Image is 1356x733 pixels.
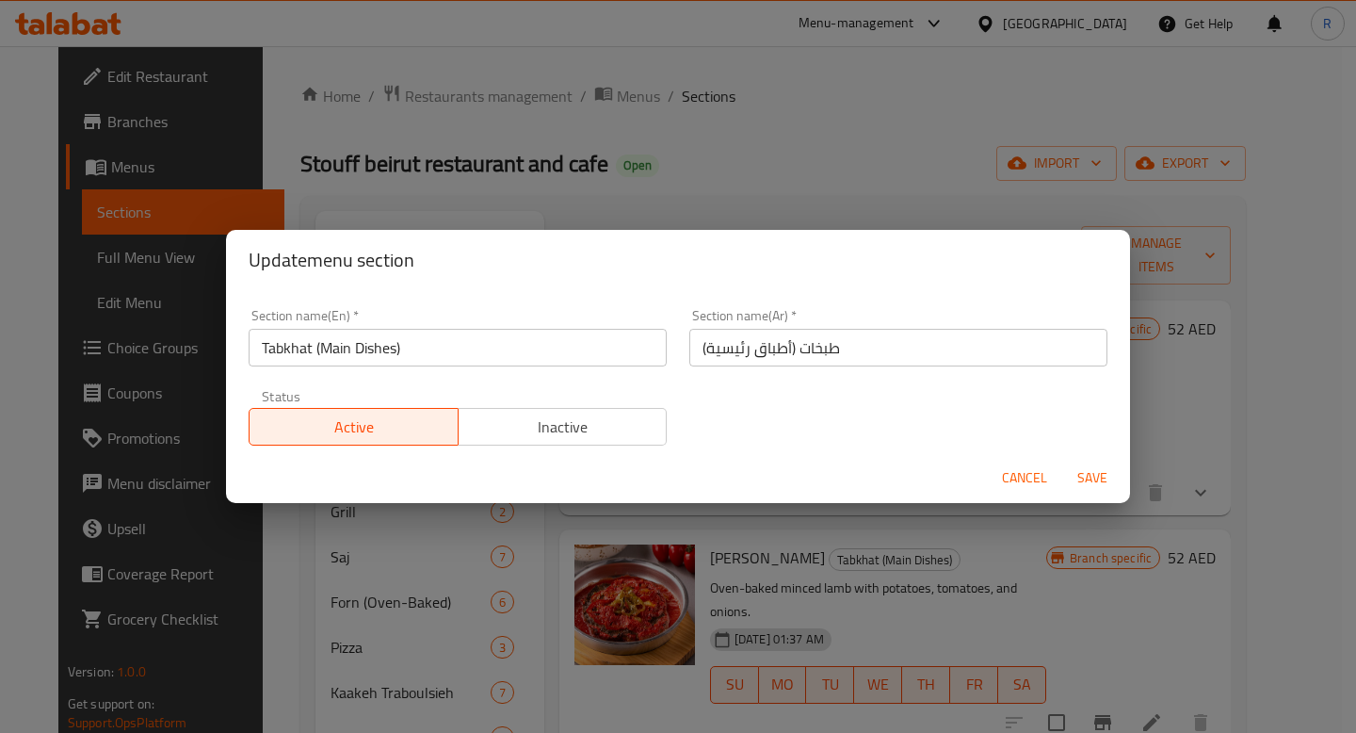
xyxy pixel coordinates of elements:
input: Please enter section name(ar) [689,329,1107,366]
span: Save [1070,466,1115,490]
button: Cancel [994,461,1055,496]
input: Please enter section name(en) [249,329,667,366]
button: Inactive [458,408,668,446]
button: Save [1062,461,1122,496]
h2: Update menu section [249,245,1107,275]
span: Active [257,414,451,441]
span: Cancel [1002,466,1047,490]
button: Active [249,408,459,446]
span: Inactive [466,414,660,441]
